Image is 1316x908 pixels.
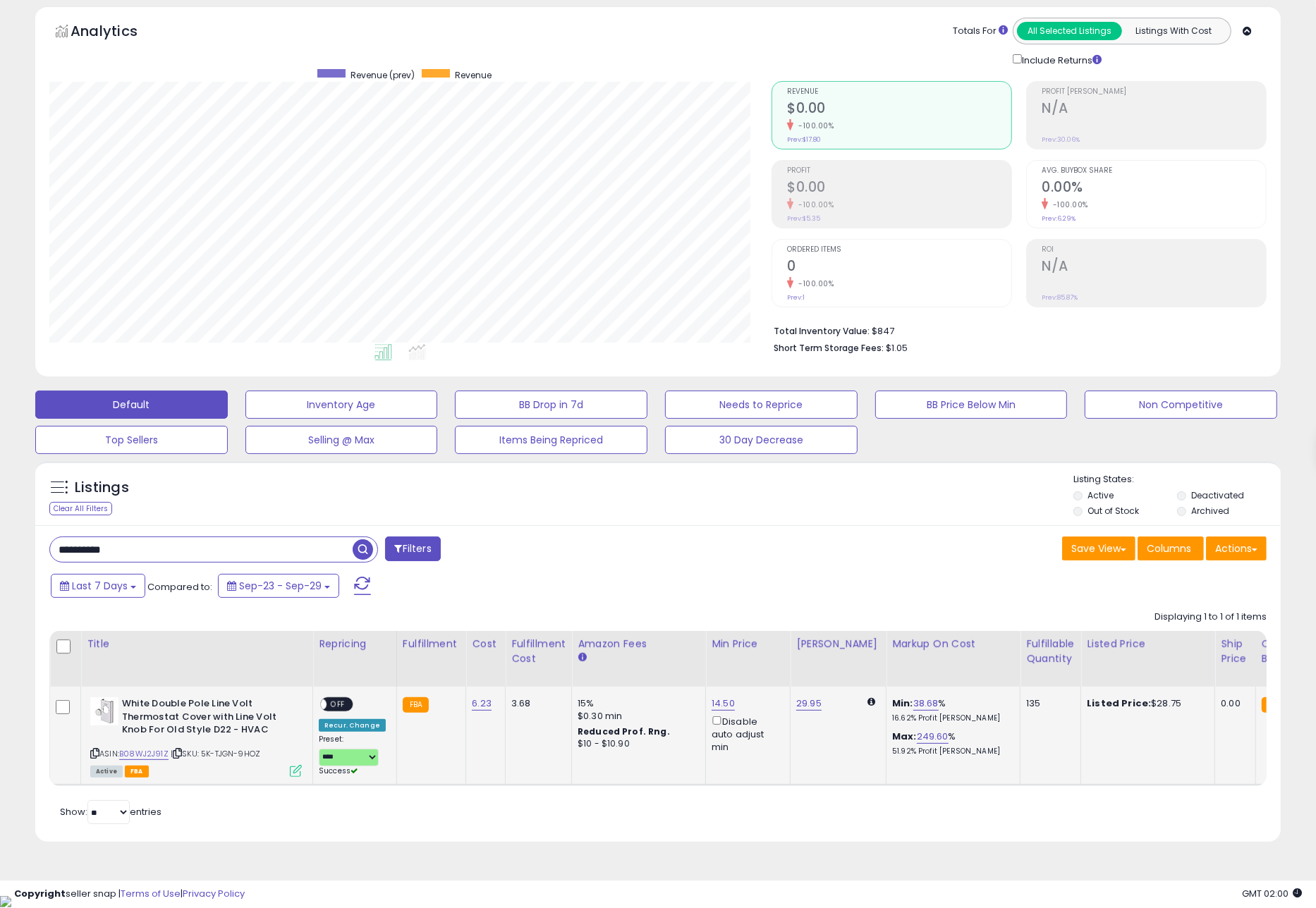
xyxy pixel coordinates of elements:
small: Prev: 30.06% [1042,135,1080,144]
span: Ordered Items [787,246,1011,254]
h2: N/A [1042,100,1266,119]
a: 29.95 [796,697,822,711]
div: Clear All Filters [49,502,112,515]
p: 51.92% Profit [PERSON_NAME] [892,747,1009,756]
span: $1.05 [886,341,908,355]
button: Default [35,391,228,419]
label: Active [1088,489,1114,501]
strong: Copyright [14,887,66,900]
b: Listed Price: [1087,697,1151,710]
b: White Double Pole Line Volt Thermostat Cover with Line Volt Knob For Old Style D22 - HVAC [122,697,293,740]
div: % [892,730,1009,756]
button: BB Drop in 7d [455,391,647,419]
span: Revenue (prev) [351,69,415,81]
button: Listings With Cost [1121,22,1226,40]
button: Save View [1062,536,1135,560]
div: Disable auto adjust min [712,713,779,754]
span: Profit [787,167,1011,175]
div: 3.68 [511,697,561,710]
a: B08WJ2J91Z [119,748,169,760]
div: Preset: [319,735,386,776]
p: Listing States: [1073,473,1280,486]
span: Profit [PERSON_NAME] [1042,88,1266,96]
button: Filters [385,536,440,561]
small: Amazon Fees. [578,651,586,664]
button: Non Competitive [1085,391,1277,419]
b: Total Inventory Value: [774,325,870,337]
button: Columns [1138,536,1204,560]
span: Success [319,766,358,776]
div: $0.30 min [578,710,695,723]
div: Amazon Fees [578,637,700,651]
button: Selling @ Max [245,426,438,454]
div: Title [87,637,307,651]
button: Last 7 Days [51,574,145,598]
b: Max: [892,730,917,743]
b: Reduced Prof. Rng. [578,725,670,737]
div: % [892,697,1009,723]
div: Include Returns [1002,51,1119,67]
div: Fulfillment Cost [511,637,566,666]
span: FBA [125,766,149,778]
button: Sep-23 - Sep-29 [218,574,339,598]
div: $10 - $10.90 [578,738,695,750]
h2: 0 [787,258,1011,277]
th: The percentage added to the cost of goods (COGS) that forms the calculator for Min & Max prices. [887,631,1020,687]
button: Needs to Reprice [665,391,858,419]
div: [PERSON_NAME] [796,637,880,651]
small: FBA [1262,697,1288,713]
div: $28.75 [1087,697,1204,710]
small: -100.00% [793,200,834,210]
button: Inventory Age [245,391,438,419]
div: Fulfillment [403,637,460,651]
b: Min: [892,697,913,710]
span: 2025-10-7 02:00 GMT [1242,887,1302,900]
small: Prev: $5.35 [787,214,820,223]
span: ROI [1042,246,1266,254]
button: All Selected Listings [1017,22,1122,40]
h5: Analytics [71,21,165,44]
a: Terms of Use [121,887,181,900]
h5: Listings [75,478,129,498]
a: Privacy Policy [183,887,245,900]
div: Totals For [953,25,1008,38]
span: OFF [327,699,349,711]
h2: $0.00 [787,100,1011,119]
span: Show: entries [60,805,162,818]
span: Sep-23 - Sep-29 [239,579,322,593]
div: 135 [1026,697,1070,710]
small: Prev: 6.29% [1042,214,1076,223]
small: -100.00% [793,278,834,289]
div: seller snap | | [14,888,245,901]
span: Compared to: [147,580,212,594]
div: Repricing [319,637,391,651]
a: 14.50 [712,697,735,711]
div: 15% [578,697,695,710]
div: Markup on Cost [892,637,1014,651]
label: Deactivated [1191,489,1244,501]
div: Cost [472,637,499,651]
a: 249.60 [917,730,949,744]
img: 31EOQtg1QZL._SL40_.jpg [90,697,118,725]
a: 38.68 [913,697,939,711]
div: Ship Price [1221,637,1249,666]
div: Min Price [712,637,784,651]
span: Revenue [455,69,492,81]
p: 16.62% Profit [PERSON_NAME] [892,713,1009,723]
small: Prev: 1 [787,293,805,302]
div: Fulfillable Quantity [1026,637,1075,666]
li: $847 [774,321,1256,338]
h2: $0.00 [787,179,1011,198]
div: Displaying 1 to 1 of 1 items [1154,611,1267,624]
span: Last 7 Days [72,579,128,593]
div: Listed Price [1087,637,1209,651]
button: BB Price Below Min [875,391,1068,419]
small: -100.00% [793,121,834,131]
button: Actions [1206,536,1267,560]
span: | SKU: 5K-TJGN-9HOZ [171,748,260,759]
label: Out of Stock [1088,505,1140,517]
small: -100.00% [1048,200,1088,210]
label: Archived [1191,505,1229,517]
span: Avg. Buybox Share [1042,167,1266,175]
small: FBA [403,697,429,713]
